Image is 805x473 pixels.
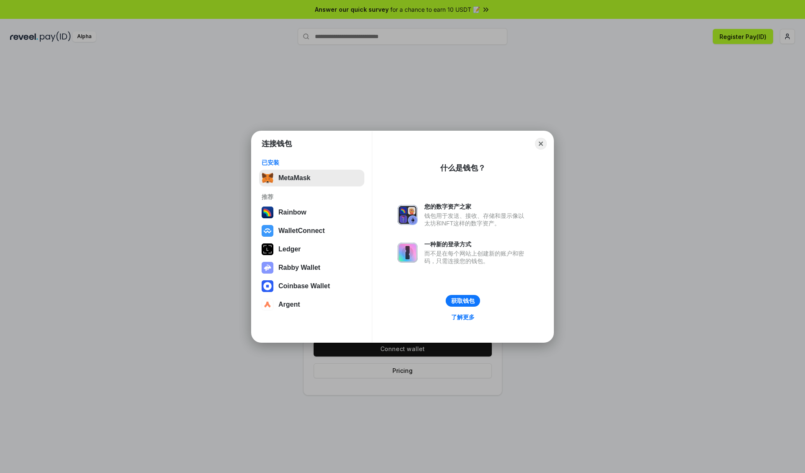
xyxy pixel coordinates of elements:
[259,259,364,276] button: Rabby Wallet
[259,222,364,239] button: WalletConnect
[259,204,364,221] button: Rainbow
[259,241,364,258] button: Ledger
[262,193,362,201] div: 推荐
[262,243,273,255] img: svg+xml,%3Csvg%20xmlns%3D%22http%3A%2F%2Fwww.w3.org%2F2000%2Fsvg%22%20width%3D%2228%22%20height%3...
[278,282,330,290] div: Coinbase Wallet
[259,278,364,295] button: Coinbase Wallet
[446,312,480,323] a: 了解更多
[262,262,273,274] img: svg+xml,%3Csvg%20xmlns%3D%22http%3A%2F%2Fwww.w3.org%2F2000%2Fsvg%22%20fill%3D%22none%22%20viewBox...
[262,299,273,310] img: svg+xml,%3Csvg%20width%3D%2228%22%20height%3D%2228%22%20viewBox%3D%220%200%2028%2028%22%20fill%3D...
[262,172,273,184] img: svg+xml,%3Csvg%20fill%3D%22none%22%20height%3D%2233%22%20viewBox%3D%220%200%2035%2033%22%20width%...
[424,240,528,248] div: 一种新的登录方式
[451,313,475,321] div: 了解更多
[278,264,320,271] div: Rabby Wallet
[446,295,480,307] button: 获取钱包
[259,296,364,313] button: Argent
[278,246,301,253] div: Ledger
[262,207,273,218] img: svg+xml,%3Csvg%20width%3D%22120%22%20height%3D%22120%22%20viewBox%3D%220%200%20120%20120%22%20fil...
[262,225,273,237] img: svg+xml,%3Csvg%20width%3D%2228%22%20height%3D%2228%22%20viewBox%3D%220%200%2028%2028%22%20fill%3D...
[397,243,418,263] img: svg+xml,%3Csvg%20xmlns%3D%22http%3A%2F%2Fwww.w3.org%2F2000%2Fsvg%22%20fill%3D%22none%22%20viewBox...
[278,301,300,308] div: Argent
[440,163,486,173] div: 什么是钱包？
[451,297,475,305] div: 获取钱包
[424,250,528,265] div: 而不是在每个网站上创建新的账户和密码，只需连接您的钱包。
[262,280,273,292] img: svg+xml,%3Csvg%20width%3D%2228%22%20height%3D%2228%22%20viewBox%3D%220%200%2028%2028%22%20fill%3D...
[278,227,325,235] div: WalletConnect
[259,170,364,186] button: MetaMask
[397,205,418,225] img: svg+xml,%3Csvg%20xmlns%3D%22http%3A%2F%2Fwww.w3.org%2F2000%2Fsvg%22%20fill%3D%22none%22%20viewBox...
[262,139,292,149] h1: 连接钱包
[278,174,310,182] div: MetaMask
[424,212,528,227] div: 钱包用于发送、接收、存储和显示像以太坊和NFT这样的数字资产。
[262,159,362,166] div: 已安装
[424,203,528,210] div: 您的数字资产之家
[535,138,547,150] button: Close
[278,209,306,216] div: Rainbow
